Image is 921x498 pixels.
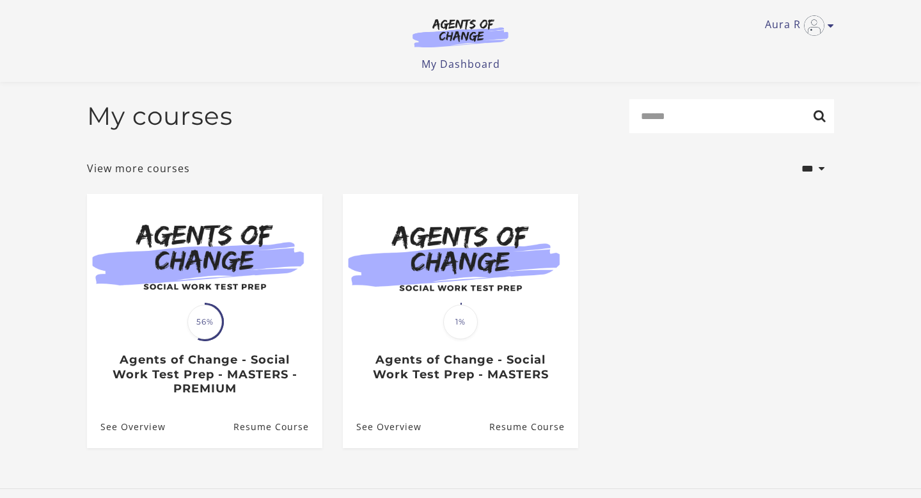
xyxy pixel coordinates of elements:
span: 1% [443,305,478,339]
a: Agents of Change - Social Work Test Prep - MASTERS - PREMIUM: See Overview [87,406,166,447]
a: My Dashboard [421,57,500,71]
a: Toggle menu [765,15,828,36]
span: 56% [187,305,222,339]
a: View more courses [87,161,190,176]
h3: Agents of Change - Social Work Test Prep - MASTERS - PREMIUM [100,353,308,396]
a: Agents of Change - Social Work Test Prep - MASTERS: See Overview [343,406,421,447]
a: Agents of Change - Social Work Test Prep - MASTERS - PREMIUM: Resume Course [233,406,322,447]
h2: My courses [87,101,233,131]
a: Agents of Change - Social Work Test Prep - MASTERS: Resume Course [489,406,578,447]
img: Agents of Change Logo [399,18,522,47]
h3: Agents of Change - Social Work Test Prep - MASTERS [356,353,564,382]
